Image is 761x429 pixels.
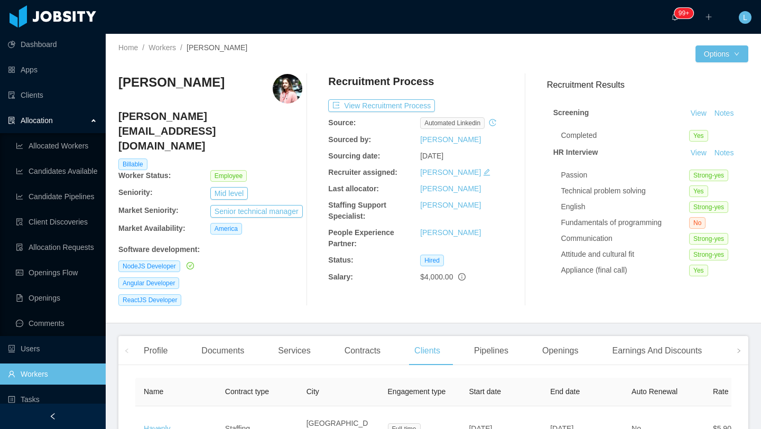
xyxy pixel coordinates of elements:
button: icon: exportView Recruitment Process [328,99,435,112]
sup: 127 [674,8,693,18]
span: Yes [689,265,708,276]
div: Contracts [336,336,389,366]
h4: Recruitment Process [328,74,434,89]
div: Services [270,336,319,366]
span: Hired [420,255,444,266]
span: Angular Developer [118,277,179,289]
a: View [687,109,710,117]
a: [PERSON_NAME] [420,135,481,144]
a: icon: robotUsers [8,338,97,359]
a: Workers [149,43,176,52]
a: View [687,148,710,157]
h3: [PERSON_NAME] [118,74,225,91]
a: icon: profileTasks [8,389,97,410]
i: icon: bell [671,13,679,21]
button: Mid level [210,187,248,200]
div: Technical problem solving [561,185,690,197]
i: icon: left [124,348,129,353]
span: NodeJS Developer [118,260,180,272]
a: icon: appstoreApps [8,59,97,80]
span: Start date [469,387,501,396]
i: icon: edit [483,169,490,176]
a: icon: messageComments [16,313,97,334]
div: English [561,201,690,212]
a: icon: pie-chartDashboard [8,34,97,55]
a: Home [118,43,138,52]
i: icon: history [489,119,496,126]
b: Seniority: [118,188,153,197]
span: / [142,43,144,52]
span: [PERSON_NAME] [187,43,247,52]
h3: Recruitment Results [547,78,748,91]
span: [DATE] [420,152,443,160]
b: Last allocator: [328,184,379,193]
a: icon: exportView Recruitment Process [328,101,435,110]
b: Market Availability: [118,224,185,232]
a: icon: auditClients [8,85,97,106]
b: Sourcing date: [328,152,380,160]
h4: [PERSON_NAME][EMAIL_ADDRESS][DOMAIN_NAME] [118,109,302,153]
span: Contract type [225,387,269,396]
a: icon: idcardOpenings Flow [16,262,97,283]
b: Software development : [118,245,200,254]
span: Allocation [21,116,53,125]
div: Communication [561,233,690,244]
i: icon: right [736,348,741,353]
div: Completed [561,130,690,141]
span: Strong-yes [689,201,728,213]
div: Fundamentals of programming [561,217,690,228]
b: Sourced by: [328,135,371,144]
button: Senior technical manager [210,205,303,218]
i: icon: solution [8,117,15,124]
div: Earnings And Discounts [604,336,710,366]
i: icon: plus [705,13,712,21]
span: Auto Renewal [632,387,678,396]
div: Documents [193,336,253,366]
span: Employee [210,170,247,182]
a: icon: file-searchClient Discoveries [16,211,97,232]
div: Passion [561,170,690,181]
span: America [210,223,242,235]
strong: HR Interview [553,148,598,156]
span: End date [550,387,580,396]
span: Name [144,387,163,396]
span: Yes [689,185,708,197]
a: icon: userWorkers [8,363,97,385]
a: [PERSON_NAME] [420,201,481,209]
span: info-circle [458,273,466,281]
b: Source: [328,118,356,127]
button: Notes [710,107,738,120]
div: Appliance (final call) [561,265,690,276]
a: icon: line-chartAllocated Workers [16,135,97,156]
div: Clients [406,336,449,366]
b: Staffing Support Specialist: [328,201,386,220]
div: Profile [135,336,176,366]
span: Rate [713,387,729,396]
button: Optionsicon: down [695,45,748,62]
span: L [743,11,747,24]
a: icon: check-circle [184,262,194,270]
span: ReactJS Developer [118,294,181,306]
span: automated linkedin [420,117,485,129]
a: [PERSON_NAME] [420,184,481,193]
a: [PERSON_NAME] [420,228,481,237]
img: ff36f470-ed73-11ea-8b4e-63a09399ab3c_667b2b0bc68b0-400w.png [273,74,302,104]
span: Yes [689,130,708,142]
span: No [689,217,706,229]
span: Strong-yes [689,170,728,181]
b: Salary: [328,273,353,281]
a: [PERSON_NAME] [420,168,481,176]
button: Notes [710,147,738,160]
span: Strong-yes [689,233,728,245]
b: People Experience Partner: [328,228,394,248]
a: icon: line-chartCandidate Pipelines [16,186,97,207]
i: icon: check-circle [187,262,194,269]
span: City [307,387,319,396]
div: Openings [534,336,587,366]
span: $4,000.00 [420,273,453,281]
strong: Screening [553,108,589,117]
a: icon: file-doneAllocation Requests [16,237,97,258]
b: Status: [328,256,353,264]
div: Pipelines [466,336,517,366]
span: Billable [118,158,147,170]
